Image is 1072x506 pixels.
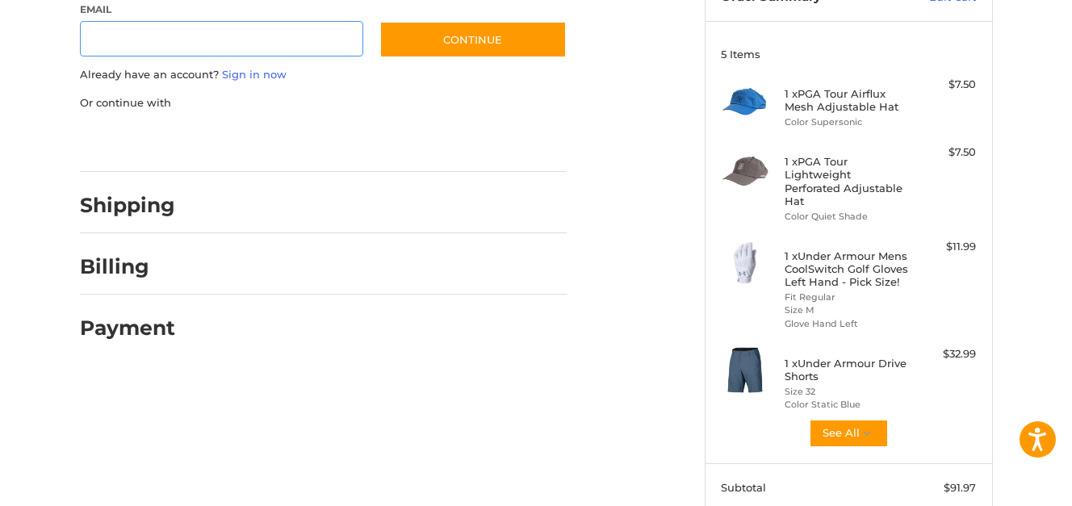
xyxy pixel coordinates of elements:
[721,481,766,494] span: Subtotal
[80,193,175,218] h2: Shipping
[785,291,908,304] li: Fit Regular
[809,419,889,448] button: See All
[80,2,364,17] label: Email
[80,254,174,279] h2: Billing
[222,68,287,81] a: Sign in now
[785,385,908,399] li: Size 32
[80,95,567,111] p: Or continue with
[785,317,908,331] li: Glove Hand Left
[785,155,908,207] h4: 1 x PGA Tour Lightweight Perforated Adjustable Hat
[348,127,469,156] iframe: PayPal-venmo
[944,481,976,494] span: $91.97
[912,144,976,161] div: $7.50
[912,77,976,93] div: $7.50
[785,303,908,317] li: Size M
[379,21,567,58] button: Continue
[912,346,976,362] div: $32.99
[80,316,175,341] h2: Payment
[785,87,908,114] h4: 1 x PGA Tour Airflux Mesh Adjustable Hat
[785,210,908,224] li: Color Quiet Shade
[80,67,567,83] p: Already have an account?
[785,398,908,412] li: Color Static Blue
[785,357,908,383] h4: 1 x Under Armour Drive Shorts
[785,115,908,129] li: Color Supersonic
[721,48,976,61] h3: 5 Items
[785,249,908,289] h4: 1 x Under Armour Mens CoolSwitch Golf Gloves Left Hand - Pick Size!
[211,127,333,156] iframe: PayPal-paylater
[912,239,976,255] div: $11.99
[74,127,195,156] iframe: PayPal-paypal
